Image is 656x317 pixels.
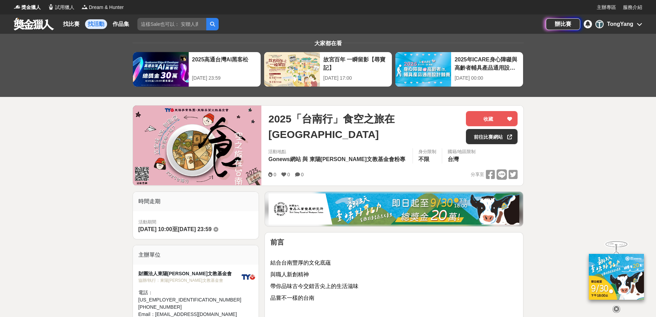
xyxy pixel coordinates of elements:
span: 帶你品味古今交錯舌尖上的生活滋味 [270,283,358,289]
span: [DATE] 10:00 [138,226,172,232]
div: 2025高通台灣AI黑客松 [192,56,257,71]
span: 0 [301,172,304,177]
div: 主辦單位 [133,245,259,265]
div: TongYang [607,20,633,28]
div: [DATE] 17:00 [323,75,388,82]
span: Gonews網站 與 東陽[PERSON_NAME]文教基金會粉專 [268,156,405,162]
img: ff197300-f8ee-455f-a0ae-06a3645bc375.jpg [589,254,644,300]
img: Logo [48,3,54,10]
div: [DATE] 00:00 [455,75,520,82]
span: 活動期間 [138,219,253,226]
div: 故宮百年 一瞬留影【尋寶記】 [323,56,388,71]
a: 故宮百年 一瞬留影【尋寶記】[DATE] 17:00 [264,52,392,87]
div: 時間走期 [133,192,259,211]
div: 財團法人東陽[PERSON_NAME]文教基金會 [138,270,241,277]
a: Logo獎金獵人 [14,4,41,11]
a: Logo試用獵人 [48,4,74,11]
button: 收藏 [466,111,518,126]
a: 主辦專區 [597,4,616,11]
a: 找比賽 [60,19,82,29]
a: 服務介紹 [623,4,642,11]
span: 品嘗不一樣的台南 [270,295,314,301]
span: Dream & Hunter [89,4,124,11]
img: Logo [81,3,88,10]
span: 獎金獵人 [21,4,41,11]
span: [DATE] 23:59 [178,226,211,232]
div: 協辦/執行： 東陽[PERSON_NAME]文教基金會 [138,277,241,284]
div: 電話： [US_EMPLOYER_IDENTIFICATION_NUMBER][PHONE_NUMBER] [138,289,241,311]
a: 前往比賽網站 [466,129,518,144]
span: 試用獵人 [55,4,74,11]
img: b0ef2173-5a9d-47ad-b0e3-de335e335c0a.jpg [269,194,519,225]
a: 找活動 [85,19,107,29]
strong: 前言 [270,238,284,246]
input: 這樣Sale也可以： 安聯人壽創意銷售法募集 [137,18,206,30]
span: 與職人新創精神 [270,271,309,277]
a: 2025高通台灣AI黑客松[DATE] 23:59 [133,52,261,87]
div: [DATE] 23:59 [192,75,257,82]
a: 辦比賽 [546,18,580,30]
img: Cover Image [133,106,262,185]
span: 至 [172,226,178,232]
span: 不限 [418,156,429,162]
span: 2025「台南行」食空之旅在[GEOGRAPHIC_DATA] [268,111,460,142]
div: T [595,20,604,28]
div: 2025年ICARE身心障礙與高齡者輔具產品通用設計競賽 [455,56,520,71]
a: 作品集 [110,19,132,29]
span: 0 [287,172,290,177]
div: 國籍/地區限制 [448,148,476,155]
span: 0 [273,172,276,177]
span: 台灣 [448,156,459,162]
span: 結合台南豐厚的文化底蘊 [270,260,331,266]
span: 活動地點 [268,148,407,155]
a: 2025年ICARE身心障礙與高齡者輔具產品通用設計競賽[DATE] 00:00 [395,52,523,87]
div: 身分限制 [418,148,436,155]
span: 分享至 [471,169,484,180]
span: 大家都在看 [313,40,344,46]
a: LogoDream & Hunter [81,4,124,11]
img: Logo [14,3,21,10]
